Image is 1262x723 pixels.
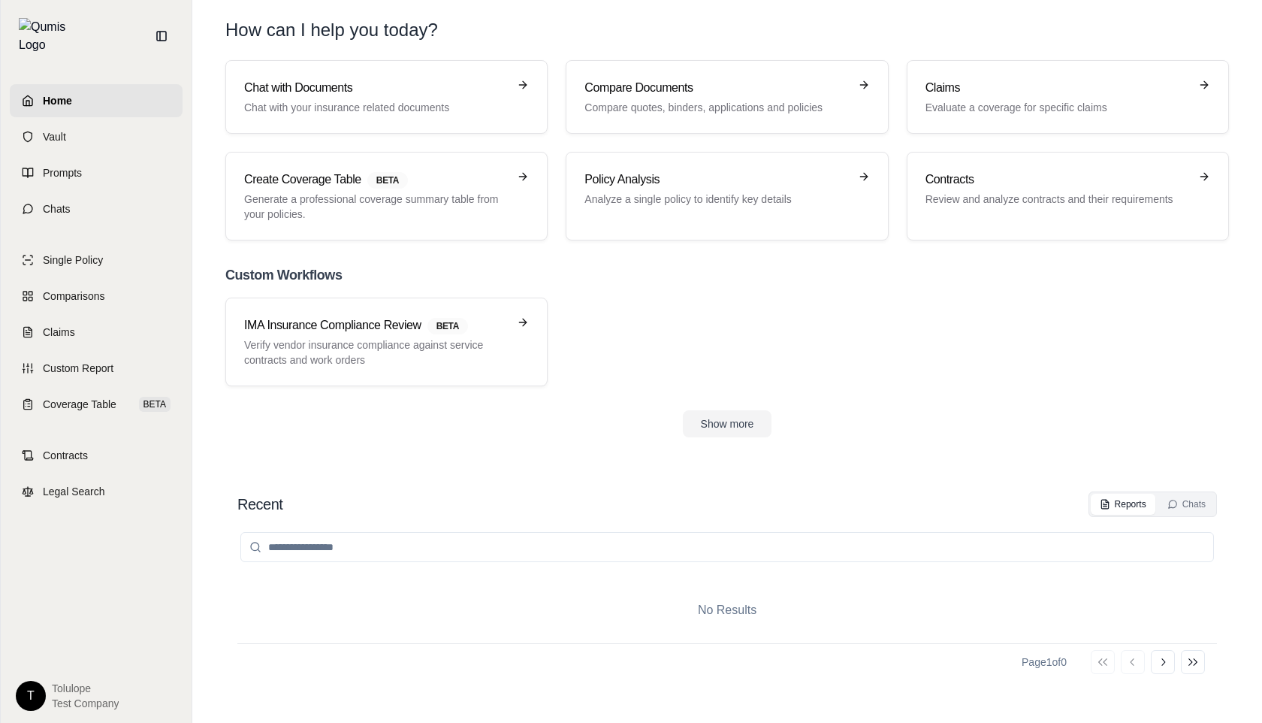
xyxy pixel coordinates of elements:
[925,192,1189,207] p: Review and analyze contracts and their requirements
[584,192,848,207] p: Analyze a single policy to identify key details
[1022,655,1067,670] div: Page 1 of 0
[43,201,71,216] span: Chats
[43,325,75,340] span: Claims
[925,100,1189,115] p: Evaluate a coverage for specific claims
[1091,494,1155,515] button: Reports
[584,100,848,115] p: Compare quotes, binders, applications and policies
[10,475,183,508] a: Legal Search
[1100,498,1146,510] div: Reports
[427,318,468,334] span: BETA
[925,171,1189,189] h3: Contracts
[907,152,1229,240] a: ContractsReview and analyze contracts and their requirements
[225,60,548,134] a: Chat with DocumentsChat with your insurance related documents
[19,18,75,54] img: Qumis Logo
[149,24,174,48] button: Collapse sidebar
[244,79,508,97] h3: Chat with Documents
[43,484,105,499] span: Legal Search
[225,152,548,240] a: Create Coverage TableBETAGenerate a professional coverage summary table from your policies.
[566,60,888,134] a: Compare DocumentsCompare quotes, binders, applications and policies
[907,60,1229,134] a: ClaimsEvaluate a coverage for specific claims
[367,172,408,189] span: BETA
[10,316,183,349] a: Claims
[244,100,508,115] p: Chat with your insurance related documents
[244,316,508,334] h3: IMA Insurance Compliance Review
[244,171,508,189] h3: Create Coverage Table
[225,298,548,386] a: IMA Insurance Compliance ReviewBETAVerify vendor insurance compliance against service contracts a...
[225,18,1229,42] h1: How can I help you today?
[10,280,183,313] a: Comparisons
[1167,498,1206,510] div: Chats
[244,337,508,368] p: Verify vendor insurance compliance against service contracts and work orders
[10,192,183,225] a: Chats
[10,352,183,385] a: Custom Report
[584,79,848,97] h3: Compare Documents
[925,79,1189,97] h3: Claims
[43,93,72,108] span: Home
[10,244,183,277] a: Single Policy
[225,265,1229,286] h2: Custom Workflows
[10,156,183,189] a: Prompts
[139,397,171,412] span: BETA
[43,165,82,180] span: Prompts
[43,289,104,304] span: Comparisons
[683,410,772,437] button: Show more
[10,120,183,153] a: Vault
[237,494,282,515] h2: Recent
[566,152,888,240] a: Policy AnalysisAnalyze a single policy to identify key details
[43,397,116,412] span: Coverage Table
[16,681,46,711] div: T
[43,129,66,144] span: Vault
[237,577,1217,643] div: No Results
[10,388,183,421] a: Coverage TableBETA
[43,361,113,376] span: Custom Report
[1158,494,1215,515] button: Chats
[43,253,103,268] span: Single Policy
[52,696,119,711] span: Test Company
[52,681,119,696] span: Tolulope
[10,84,183,117] a: Home
[584,171,848,189] h3: Policy Analysis
[244,192,508,222] p: Generate a professional coverage summary table from your policies.
[43,448,88,463] span: Contracts
[10,439,183,472] a: Contracts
